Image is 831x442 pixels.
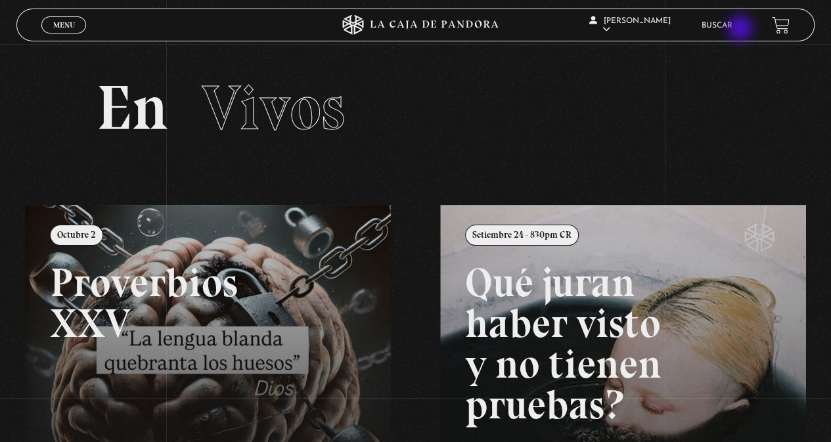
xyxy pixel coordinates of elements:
span: [PERSON_NAME] [589,17,671,33]
span: Cerrar [49,32,79,41]
a: Buscar [702,22,732,30]
a: View your shopping cart [772,16,790,34]
span: Menu [53,21,75,29]
span: Vivos [202,70,345,145]
h2: En [97,77,735,139]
